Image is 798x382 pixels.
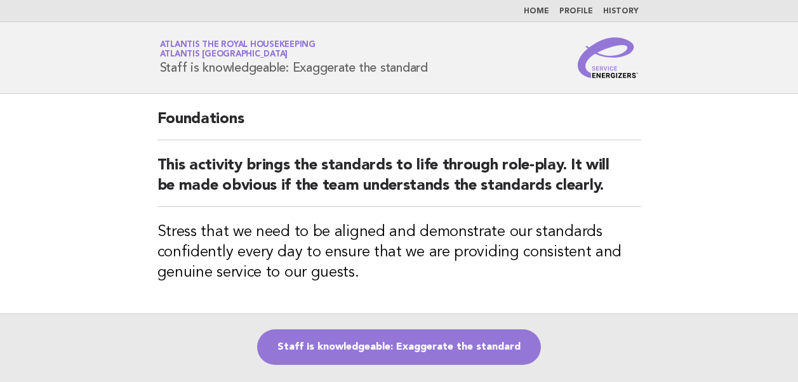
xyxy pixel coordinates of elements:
[160,51,288,59] span: Atlantis [GEOGRAPHIC_DATA]
[603,8,639,15] a: History
[157,222,641,283] h3: Stress that we need to be aligned and demonstrate our standards confidently every day to ensure t...
[157,155,641,207] h2: This activity brings the standards to life through role-play. It will be made obvious if the team...
[160,41,428,74] h1: Staff is knowledgeable: Exaggerate the standard
[257,329,541,365] a: Staff is knowledgeable: Exaggerate the standard
[559,8,593,15] a: Profile
[157,109,641,140] h2: Foundations
[578,37,639,78] img: Service Energizers
[160,41,316,58] a: Atlantis the Royal HousekeepingAtlantis [GEOGRAPHIC_DATA]
[524,8,549,15] a: Home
